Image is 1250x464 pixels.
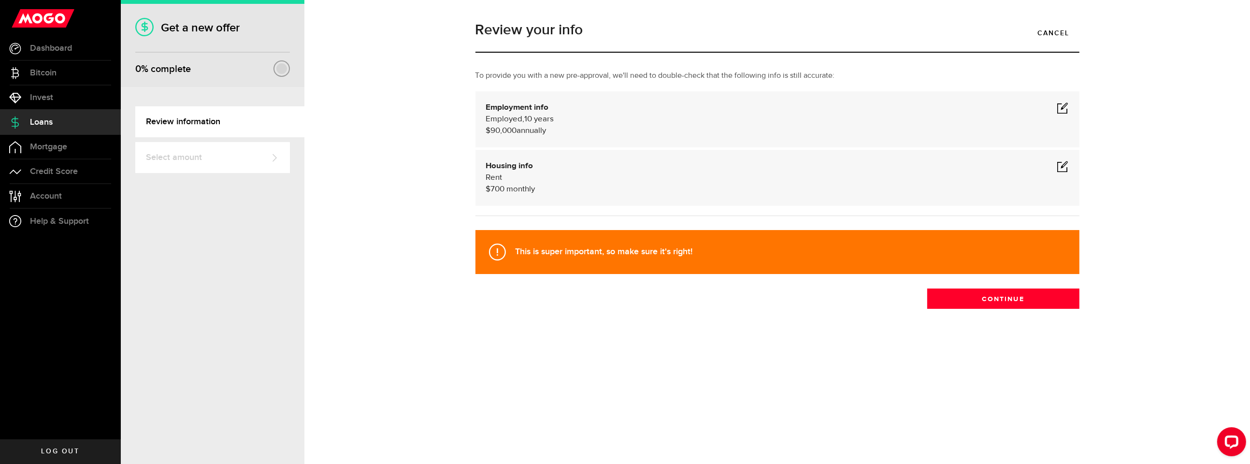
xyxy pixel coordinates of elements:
button: Continue [927,289,1079,309]
h1: Get a new offer [135,21,290,35]
span: annually [517,127,546,135]
span: Invest [30,93,53,102]
div: % complete [135,60,191,78]
a: Cancel [1028,23,1079,43]
span: Account [30,192,62,201]
span: Dashboard [30,44,72,53]
span: Loans [30,118,53,127]
strong: This is super important, so make sure it's right! [516,246,693,257]
span: Mortgage [30,143,67,151]
h1: Review your info [475,23,1079,37]
span: $90,000 [486,127,517,135]
b: Employment info [486,103,549,112]
span: Employed [486,115,523,123]
span: Help & Support [30,217,89,226]
b: Housing info [486,162,533,170]
span: 10 years [525,115,554,123]
span: $ [486,185,491,193]
span: Rent [486,174,503,182]
a: Review information [135,106,304,137]
span: monthly [507,185,535,193]
span: Log out [41,448,79,455]
span: Bitcoin [30,69,57,77]
span: , [523,115,525,123]
a: Select amount [135,142,290,173]
span: 700 [491,185,505,193]
span: 0 [135,63,141,75]
p: To provide you with a new pre-approval, we'll need to double-check that the following info is sti... [475,70,1079,82]
span: Credit Score [30,167,78,176]
iframe: LiveChat chat widget [1209,423,1250,464]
